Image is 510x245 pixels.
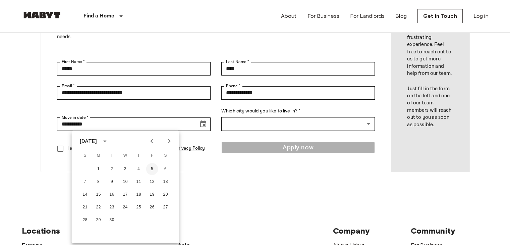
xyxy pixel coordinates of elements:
[79,201,91,213] button: 21
[160,163,172,175] button: 6
[281,12,297,20] a: About
[411,226,455,236] span: Community
[146,149,158,162] span: Friday
[93,201,105,213] button: 22
[79,189,91,201] button: 14
[226,59,249,65] label: Last Name *
[417,9,463,23] a: Get in Touch
[106,189,118,201] button: 16
[350,12,385,20] a: For Landlords
[79,176,91,188] button: 7
[133,149,145,162] span: Thursday
[93,149,105,162] span: Monday
[119,176,131,188] button: 10
[22,226,60,236] span: Locations
[407,19,453,77] p: Finding a house can be a daunting and frustrating experience. Feel free to reach out to us to get...
[93,214,105,226] button: 29
[106,149,118,162] span: Tuesday
[119,163,131,175] button: 3
[133,201,145,213] button: 25
[146,176,158,188] button: 12
[93,176,105,188] button: 8
[62,59,85,65] label: First Name *
[83,12,115,20] p: Find a Home
[62,83,75,89] label: Email *
[119,149,131,162] span: Wednesday
[133,176,145,188] button: 11
[473,12,489,20] a: Log in
[106,201,118,213] button: 23
[106,176,118,188] button: 9
[196,117,210,131] button: Choose date, selected date is Aug 19, 2025
[79,214,91,226] button: 28
[226,83,240,89] label: Phone *
[99,136,111,147] button: calendar view is open, switch to year view
[146,163,158,175] button: 5
[133,189,145,201] button: 18
[62,114,89,120] label: Move in date
[67,145,205,152] p: I agree with [PERSON_NAME]'s and
[146,189,158,201] button: 19
[160,149,172,162] span: Saturday
[160,189,172,201] button: 20
[164,136,175,147] button: Next month
[93,189,105,201] button: 15
[79,149,91,162] span: Sunday
[119,201,131,213] button: 24
[106,163,118,175] button: 2
[22,12,62,18] img: Habyt
[221,108,375,115] label: Which city would you like to live in? *
[146,136,158,147] button: Previous month
[119,189,131,201] button: 17
[93,163,105,175] button: 1
[146,201,158,213] button: 26
[57,26,375,41] p: Choose between co-living spaces, shared apartments and private studios. We bring you the simplest...
[176,145,205,151] a: Privacy Policy
[160,176,172,188] button: 13
[133,163,145,175] button: 4
[333,226,370,236] span: Company
[307,12,339,20] a: For Business
[106,214,118,226] button: 30
[80,137,97,145] div: [DATE]
[395,12,407,20] a: Blog
[160,201,172,213] button: 27
[407,85,453,129] p: Just fill in the form on the left and one of our team members will reach out to you as soon as po...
